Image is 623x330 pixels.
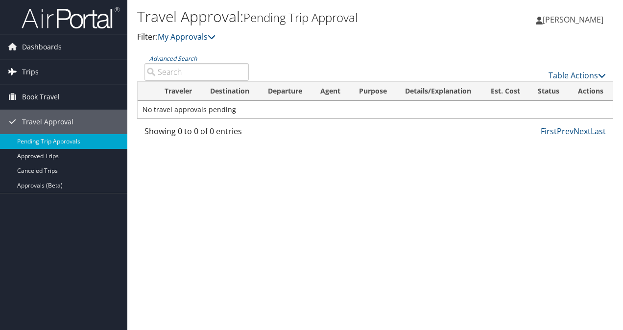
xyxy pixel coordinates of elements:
[158,31,216,42] a: My Approvals
[259,82,312,101] th: Departure: activate to sort column ascending
[529,82,569,101] th: Status: activate to sort column ascending
[22,35,62,59] span: Dashboards
[22,85,60,109] span: Book Travel
[569,82,613,101] th: Actions
[541,126,557,137] a: First
[137,6,455,27] h1: Travel Approval:
[149,54,197,63] a: Advanced Search
[350,82,396,101] th: Purpose
[144,63,249,81] input: Advanced Search
[591,126,606,137] a: Last
[137,31,455,44] p: Filter:
[22,110,73,134] span: Travel Approval
[138,101,613,118] td: No travel approvals pending
[574,126,591,137] a: Next
[22,6,120,29] img: airportal-logo.png
[549,70,606,81] a: Table Actions
[311,82,350,101] th: Agent
[22,60,39,84] span: Trips
[536,5,613,34] a: [PERSON_NAME]
[156,82,201,101] th: Traveler: activate to sort column ascending
[481,82,529,101] th: Est. Cost: activate to sort column ascending
[543,14,603,25] span: [PERSON_NAME]
[144,125,249,142] div: Showing 0 to 0 of 0 entries
[396,82,481,101] th: Details/Explanation
[243,9,358,25] small: Pending Trip Approval
[201,82,259,101] th: Destination: activate to sort column ascending
[557,126,574,137] a: Prev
